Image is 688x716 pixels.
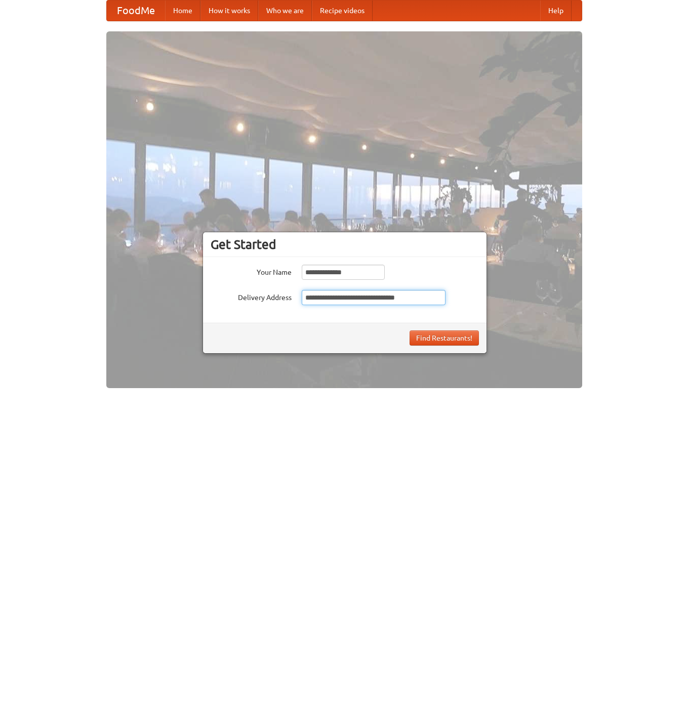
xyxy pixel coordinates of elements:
a: FoodMe [107,1,165,21]
a: Home [165,1,200,21]
a: Help [540,1,572,21]
button: Find Restaurants! [410,330,479,346]
a: Who we are [258,1,312,21]
label: Your Name [211,265,292,277]
label: Delivery Address [211,290,292,303]
a: How it works [200,1,258,21]
h3: Get Started [211,237,479,252]
a: Recipe videos [312,1,373,21]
